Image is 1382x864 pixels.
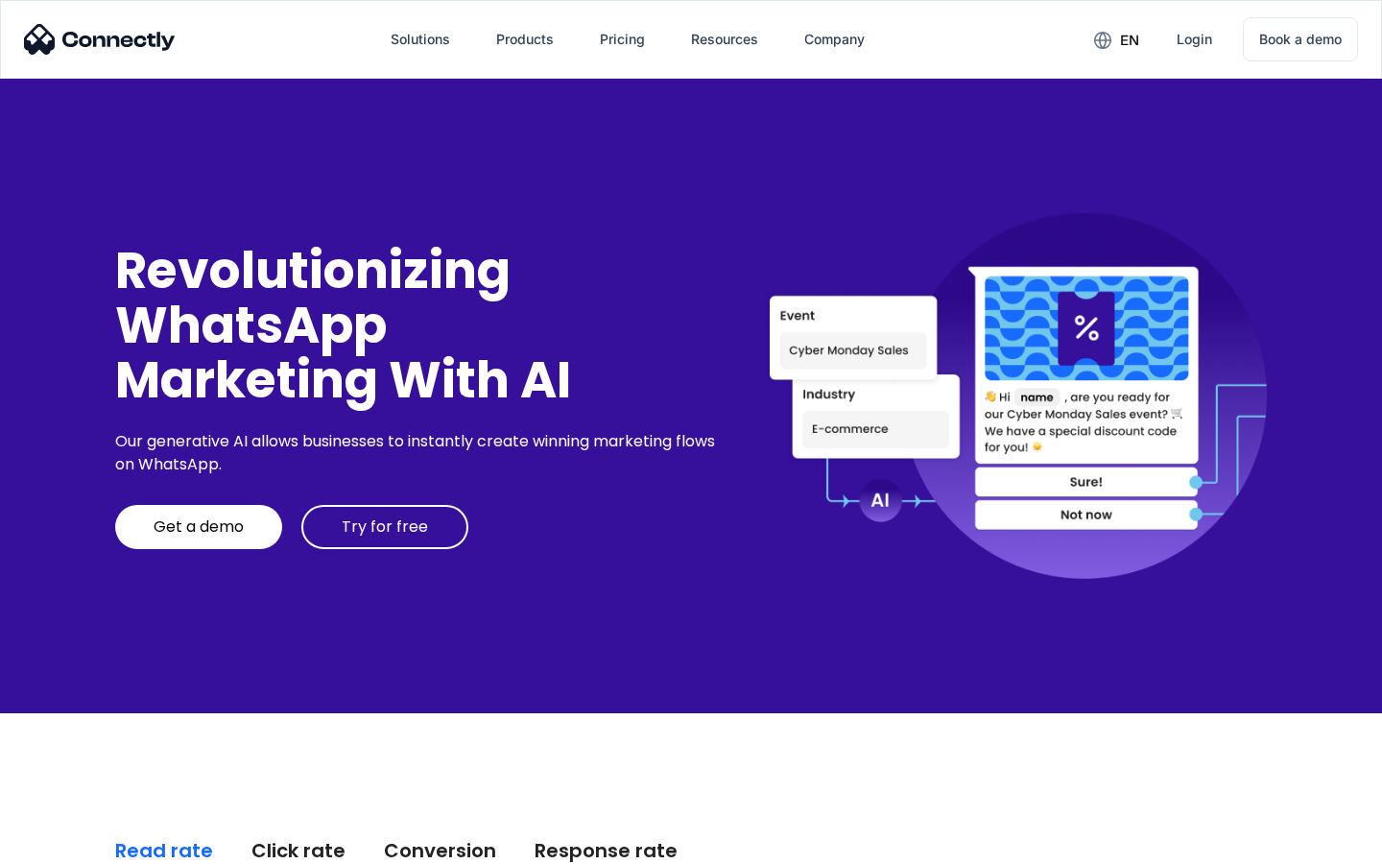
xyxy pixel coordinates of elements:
a: Try for free [301,505,468,549]
div: Our generative AI allows businesses to instantly create winning marketing flows on WhatsApp. [115,430,722,476]
img: Connectly Logo [24,24,176,55]
div: Pricing [600,26,645,53]
div: Read rate [115,837,213,864]
div: Get a demo [154,517,244,537]
a: Book a demo [1243,17,1358,61]
div: Resources [691,26,758,53]
a: Get a demo [115,505,282,549]
ul: Language list [38,830,115,857]
div: en [1120,27,1139,54]
a: Login [1161,16,1227,62]
div: Company [804,26,865,53]
div: Try for free [342,517,428,537]
div: Conversion [384,837,496,864]
div: Response rate [535,837,678,864]
div: Revolutionizing WhatsApp Marketing With AI [115,243,722,408]
a: Pricing [584,16,660,62]
div: Login [1177,26,1212,53]
div: Products [496,26,554,53]
div: Solutions [391,26,450,53]
div: Click rate [251,837,345,864]
aside: Language selected: English [19,830,115,857]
